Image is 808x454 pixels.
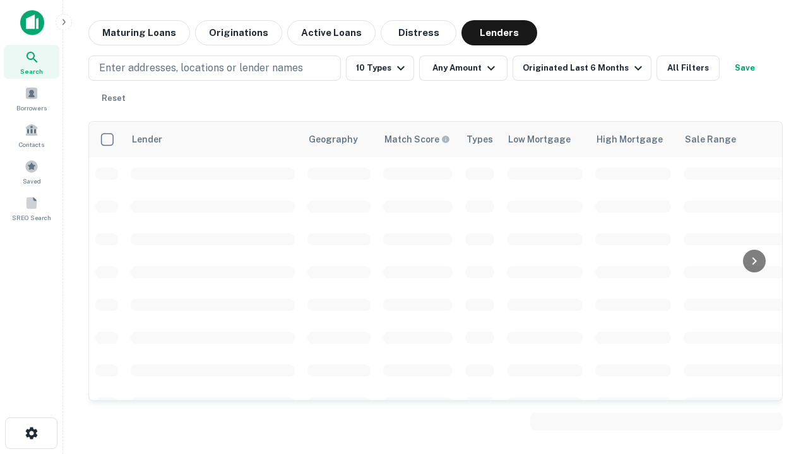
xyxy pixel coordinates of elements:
button: Save your search to get updates of matches that match your search criteria. [725,55,765,81]
a: Contacts [4,118,59,152]
th: Low Mortgage [501,122,589,157]
div: Lender [132,132,162,147]
th: Geography [301,122,377,157]
h6: Match Score [384,132,448,146]
th: High Mortgage [589,122,677,157]
button: Lenders [461,20,537,45]
span: Saved [23,176,41,186]
div: Low Mortgage [508,132,571,147]
div: High Mortgage [597,132,663,147]
button: Originations [195,20,282,45]
th: Types [459,122,501,157]
div: Sale Range [685,132,736,147]
img: capitalize-icon.png [20,10,44,35]
span: Contacts [19,139,44,149]
button: 10 Types [346,55,414,81]
button: All Filters [656,55,720,81]
th: Sale Range [677,122,791,157]
a: Saved [4,154,59,189]
div: Originated Last 6 Months [523,61,646,76]
a: SREO Search [4,191,59,225]
div: Capitalize uses an advanced AI algorithm to match your search with the best lender. The match sco... [384,132,450,146]
button: Active Loans [287,20,376,45]
div: Geography [309,132,358,147]
button: Reset [93,86,134,111]
button: Enter addresses, locations or lender names [88,55,341,81]
th: Capitalize uses an advanced AI algorithm to match your search with the best lender. The match sco... [377,122,459,157]
iframe: Chat Widget [745,313,808,373]
button: Distress [381,20,456,45]
span: Borrowers [16,103,47,113]
span: SREO Search [12,212,51,223]
button: Any Amount [419,55,508,81]
a: Search [4,45,59,79]
span: Search [20,66,43,76]
button: Maturing Loans [88,20,190,45]
a: Borrowers [4,81,59,115]
div: Types [466,132,493,147]
p: Enter addresses, locations or lender names [99,61,303,76]
button: Originated Last 6 Months [513,55,651,81]
th: Lender [124,122,301,157]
